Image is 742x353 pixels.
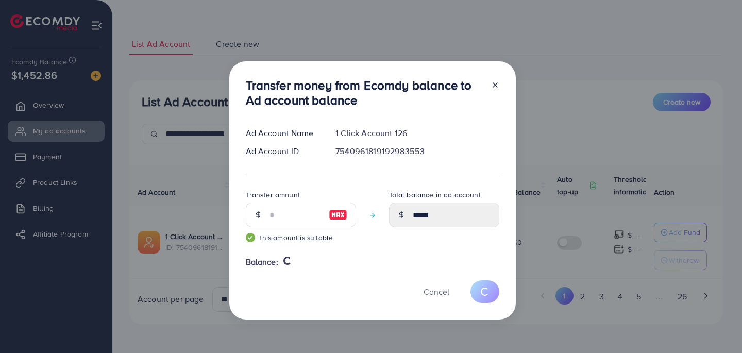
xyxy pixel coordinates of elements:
[327,127,507,139] div: 1 Click Account 126
[327,145,507,157] div: 7540961819192983553
[698,307,734,345] iframe: Chat
[246,190,300,200] label: Transfer amount
[329,209,347,221] img: image
[246,256,278,268] span: Balance:
[246,78,483,108] h3: Transfer money from Ecomdy balance to Ad account balance
[424,286,449,297] span: Cancel
[238,127,328,139] div: Ad Account Name
[246,232,356,243] small: This amount is suitable
[411,280,462,302] button: Cancel
[246,233,255,242] img: guide
[238,145,328,157] div: Ad Account ID
[389,190,481,200] label: Total balance in ad account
